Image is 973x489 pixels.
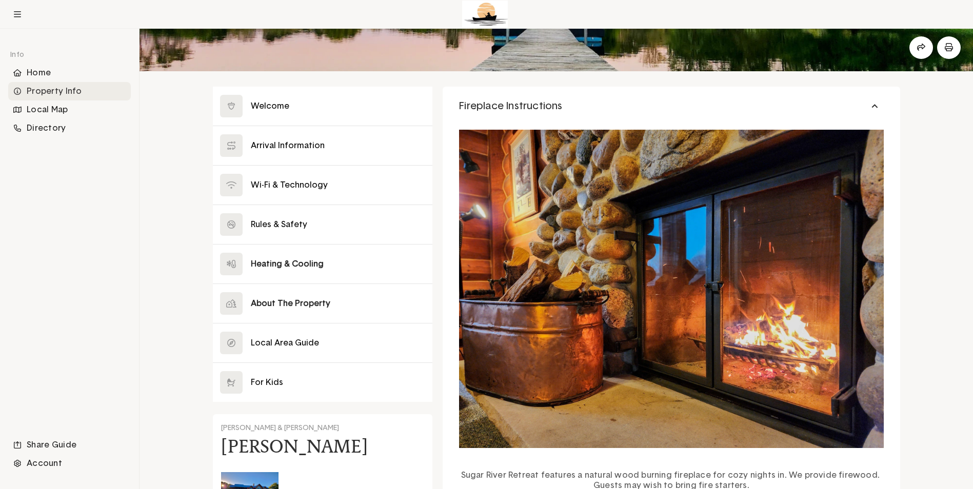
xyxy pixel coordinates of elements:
[8,64,131,82] div: Home
[8,454,131,473] div: Account
[443,87,900,126] button: Fireplace Instructions
[8,100,131,119] div: Local Map
[459,99,562,113] span: Fireplace Instructions
[8,454,131,473] li: Navigation item
[8,436,131,454] li: Navigation item
[459,130,883,448] img: property-43340-responsive.webp
[221,424,339,432] span: [PERSON_NAME] & [PERSON_NAME]
[8,82,131,100] div: Property Info
[8,436,131,454] div: Share Guide
[221,438,368,455] h4: [PERSON_NAME]
[8,64,131,82] li: Navigation item
[8,82,131,100] li: Navigation item
[8,119,131,137] div: Directory
[8,100,131,119] li: Navigation item
[462,1,507,28] img: Logo
[8,119,131,137] li: Navigation item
